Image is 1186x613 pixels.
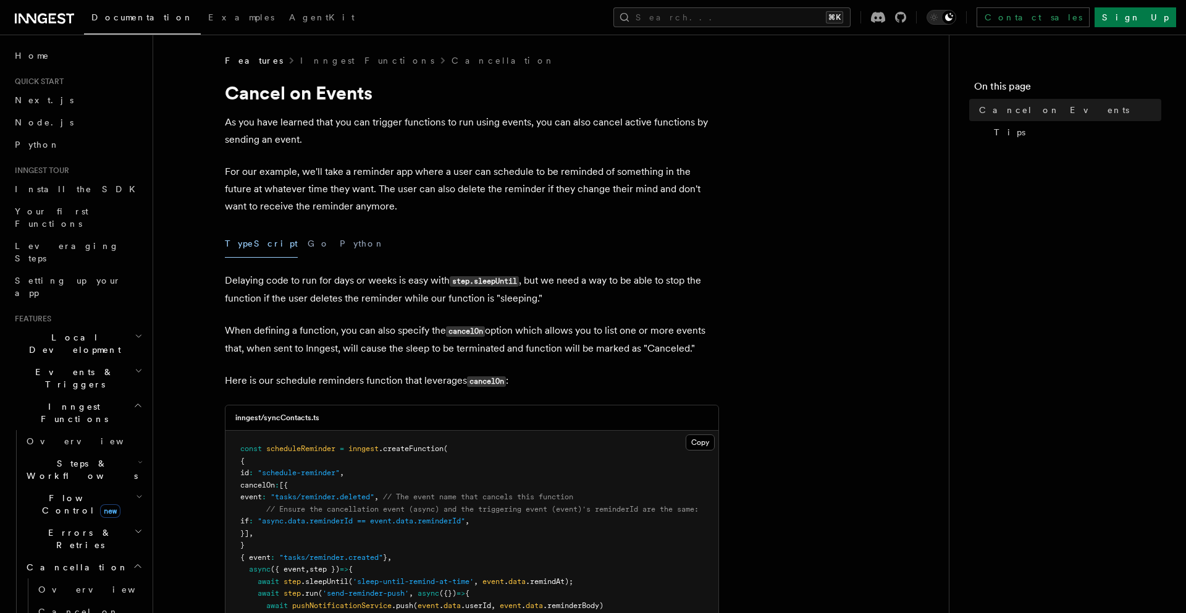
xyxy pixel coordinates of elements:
span: .reminderBody) [543,601,604,610]
a: Overview [33,578,145,601]
a: AgentKit [282,4,362,33]
span: ({ event [271,565,305,573]
span: : [249,517,253,525]
p: For our example, we'll take a reminder app where a user can schedule to be reminded of something ... [225,163,719,215]
span: // Ensure the cancellation event (async) and the triggering event (event)'s reminderId are the same: [266,505,699,514]
span: 'sleep-until-remind-at-time' [353,577,474,586]
a: Home [10,44,145,67]
span: Inngest tour [10,166,69,175]
h1: Cancel on Events [225,82,719,104]
span: ( [348,577,353,586]
span: data [526,601,543,610]
span: Tips [994,126,1025,138]
a: Examples [201,4,282,33]
button: Toggle dark mode [927,10,956,25]
span: Home [15,49,49,62]
span: ( [413,601,418,610]
span: Overview [38,585,166,594]
p: Here is our schedule reminders function that leverages : [225,372,719,390]
span: Cancellation [22,561,128,573]
a: Leveraging Steps [10,235,145,269]
button: Errors & Retries [22,522,145,556]
span: { [465,589,469,598]
span: Leveraging Steps [15,241,119,263]
span: Python [15,140,60,150]
span: // The event name that cancels this function [383,493,573,501]
a: Setting up your app [10,269,145,304]
a: Tips [989,121,1161,143]
span: await [258,589,279,598]
span: , [465,517,469,525]
h3: inngest/syncContacts.ts [235,413,319,423]
span: Setting up your app [15,276,121,298]
span: , [387,553,392,562]
a: Python [10,133,145,156]
span: async [418,589,439,598]
span: , [305,565,309,573]
a: Cancellation [452,54,555,67]
button: Inngest Functions [10,395,145,430]
span: : [271,553,275,562]
a: Your first Functions [10,200,145,235]
code: cancelOn [467,376,506,387]
span: Node.js [15,117,74,127]
kbd: ⌘K [826,11,843,23]
span: Features [10,314,51,324]
span: .remindAt); [526,577,573,586]
span: Errors & Retries [22,526,134,551]
span: . [439,601,444,610]
span: .sleepUntil [301,577,348,586]
button: Local Development [10,326,145,361]
a: Node.js [10,111,145,133]
p: As you have learned that you can trigger functions to run using events, you can also cancel activ... [225,114,719,148]
span: 'send-reminder-push' [322,589,409,598]
a: Next.js [10,89,145,111]
span: { [348,565,353,573]
span: pushNotificationService [292,601,392,610]
span: { [240,457,245,465]
span: }] [240,529,249,538]
span: event [240,493,262,501]
span: "tasks/reminder.deleted" [271,493,374,501]
button: Cancellation [22,556,145,578]
button: Copy [686,434,715,450]
button: TypeScript [225,230,298,258]
span: if [240,517,249,525]
span: .push [392,601,413,610]
a: Install the SDK [10,178,145,200]
span: ( [318,589,322,598]
span: . [504,577,508,586]
span: . [521,601,526,610]
span: scheduleReminder [266,444,335,453]
span: new [100,504,120,518]
span: step [284,577,301,586]
a: Contact sales [977,7,1090,27]
span: Your first Functions [15,206,88,229]
span: , [474,577,478,586]
span: => [456,589,465,598]
span: id [240,468,249,477]
span: { event [240,553,271,562]
span: .run [301,589,318,598]
span: "tasks/reminder.created" [279,553,383,562]
a: Documentation [84,4,201,35]
span: Steps & Workflows [22,457,138,482]
span: Overview [27,436,154,446]
span: "async.data.reminderId == event.data.reminderId" [258,517,465,525]
span: Quick start [10,77,64,87]
span: const [240,444,262,453]
span: = [340,444,344,453]
span: => [340,565,348,573]
span: Next.js [15,95,74,105]
button: Search...⌘K [613,7,851,27]
button: Flow Controlnew [22,487,145,522]
span: } [383,553,387,562]
span: AgentKit [289,12,355,22]
span: step }) [309,565,340,573]
span: [{ [279,481,288,489]
span: inngest [348,444,379,453]
button: Go [308,230,330,258]
span: , [249,529,253,538]
span: Documentation [91,12,193,22]
a: Sign Up [1095,7,1176,27]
